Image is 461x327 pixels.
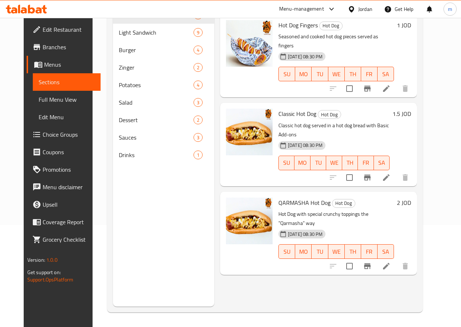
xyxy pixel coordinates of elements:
[312,244,328,259] button: TU
[278,67,295,81] button: SU
[43,148,95,156] span: Coupons
[359,169,376,186] button: Branch-specific-item
[194,151,203,159] div: items
[332,199,355,207] span: Hot Dog
[380,69,391,79] span: SA
[119,151,194,159] span: Drinks
[285,53,325,60] span: [DATE] 08:30 PM
[332,199,355,208] div: Hot Dog
[43,218,95,226] span: Coverage Report
[44,60,95,69] span: Menus
[27,178,101,196] a: Menu disclaimer
[345,244,361,259] button: TH
[27,196,101,213] a: Upsell
[119,98,194,107] span: Salad
[226,20,273,67] img: Hot Dog Fingers
[119,28,194,37] span: Light Sandwich
[397,20,411,30] h6: 1 JOD
[194,152,202,159] span: 1
[194,28,203,37] div: items
[27,255,45,265] span: Version:
[33,73,101,91] a: Sections
[119,46,194,54] span: Burger
[43,200,95,209] span: Upsell
[315,69,325,79] span: TU
[396,169,414,186] button: delete
[33,91,101,108] a: Full Menu View
[278,210,394,228] p: Hot Dog with special crunchy toppings the "Qarmasha" way
[329,157,339,168] span: WE
[396,257,414,275] button: delete
[39,78,95,86] span: Sections
[39,113,95,121] span: Edit Menu
[315,246,325,257] span: TU
[345,157,355,168] span: TH
[359,257,376,275] button: Branch-specific-item
[278,32,394,50] p: Seasoned and cooked hot dog pieces served as fingers
[295,244,312,259] button: MO
[194,29,202,36] span: 9
[282,157,292,168] span: SU
[380,246,391,257] span: SA
[378,244,394,259] button: SA
[282,246,292,257] span: SU
[364,246,375,257] span: FR
[113,59,214,76] div: Zinger2
[194,99,202,106] span: 3
[194,81,203,89] div: items
[194,63,203,72] div: items
[27,275,74,284] a: Support.OpsPlatform
[359,80,376,97] button: Branch-specific-item
[448,5,452,13] span: m
[318,110,341,119] span: Hot Dog
[382,262,391,270] a: Edit menu item
[194,133,203,142] div: items
[113,3,214,167] nav: Menu sections
[43,43,95,51] span: Branches
[194,64,202,71] span: 2
[294,156,310,170] button: MO
[113,94,214,111] div: Salad3
[374,156,390,170] button: SA
[382,173,391,182] a: Edit menu item
[285,142,325,149] span: [DATE] 08:30 PM
[113,24,214,41] div: Light Sandwich9
[361,157,371,168] span: FR
[348,69,358,79] span: TH
[328,67,345,81] button: WE
[392,109,411,119] h6: 1.5 JOD
[378,67,394,81] button: SA
[278,244,295,259] button: SU
[364,69,375,79] span: FR
[282,69,292,79] span: SU
[43,165,95,174] span: Promotions
[226,198,273,244] img: QARMASHA Hot Dog
[194,117,202,124] span: 2
[119,133,194,142] div: Sauces
[342,170,357,185] span: Select to update
[194,116,203,124] div: items
[119,81,194,89] span: Potatoes
[194,82,202,89] span: 4
[27,126,101,143] a: Choice Groups
[298,246,309,257] span: MO
[345,67,361,81] button: TH
[310,156,326,170] button: TU
[278,197,331,208] span: QARMASHA Hot Dog
[320,22,342,30] span: Hot Dog
[27,213,101,231] a: Coverage Report
[297,157,307,168] span: MO
[397,198,411,208] h6: 2 JOD
[377,157,387,168] span: SA
[279,5,324,13] div: Menu-management
[194,46,203,54] div: items
[43,235,95,244] span: Grocery Checklist
[331,69,342,79] span: WE
[342,156,358,170] button: TH
[278,121,390,139] p: Classic hot dog served in a hot dog bread with Basic Add-ons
